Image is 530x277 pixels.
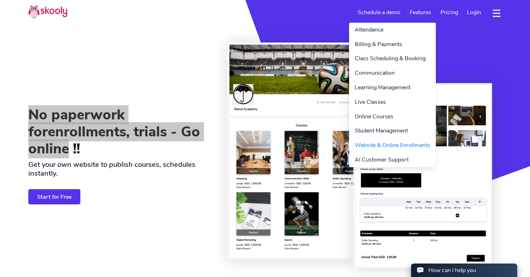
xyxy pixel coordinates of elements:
[462,7,486,18] a: Login
[405,7,436,18] a: Features
[349,80,436,95] a: Learning Management
[349,23,436,37] a: Attendance
[349,138,436,153] a: Website & Online Enrollments
[28,189,80,204] a: Start for Free
[349,153,436,167] a: AI Customer Support
[218,43,502,268] img: Class Scheduling, Booking System & Software - <span class='notranslate'>Skooly | Try for Free
[28,5,67,18] img: Skooly
[48,122,126,141] span: enrollments
[349,51,436,66] a: Class Scheduling & Booking
[491,5,502,21] button: dropdown menu
[436,7,463,18] a: Pricing
[440,9,458,16] span: Pricing
[467,9,481,16] span: Login
[28,106,206,157] h1: No paperwork for , trials - Go online !!
[349,109,436,124] a: Online Courses
[349,95,436,109] a: Live Classes
[28,160,206,178] h2: Get your own website to publish courses, schedules instantly.
[353,7,405,18] a: Schedule a demo
[349,37,436,52] a: Billing & Payments
[349,124,436,138] a: Student Management
[349,66,436,80] a: Communication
